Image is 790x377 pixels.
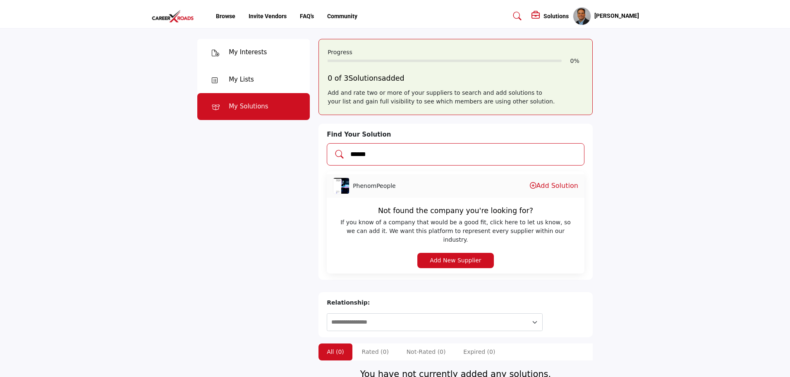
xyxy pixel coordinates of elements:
input: Add and rate your solutions [350,149,579,160]
span: If you know of a company that would be a good fit, click here to let us know, so we can add it. W... [335,218,576,244]
li: Not-Rated (0) [398,343,454,360]
a: Browse [216,13,235,19]
h5: 0 of 3 added [328,74,584,83]
div: My Solutions [229,102,268,111]
div: My Lists [229,75,254,84]
span: 0 [570,58,574,64]
span: PhenomPeople [353,182,396,190]
img: site Logo [151,10,199,23]
label: Find Your Solution [327,130,391,139]
li: Rated (0) [354,343,397,360]
a: Invite Vendors [249,13,287,19]
span: % [574,58,579,64]
a: FAQ's [300,13,314,19]
div: My Interests [229,48,267,57]
li: Expired (0) [455,343,503,360]
div: Progress [328,48,584,57]
h5: [PERSON_NAME] [594,12,639,20]
a: Search [505,10,527,23]
img: phenompeople logo [333,178,350,194]
li: All (0) [318,343,352,360]
button: Show hide supplier dropdown [573,7,591,25]
a: Add Solution [530,182,578,190]
div: Solutions [531,11,569,21]
span: Solutions [348,74,381,82]
b: Relationship: [327,299,370,306]
h5: Not found the company you're looking for? [335,207,576,215]
a: Community [327,13,357,19]
div: Add and rate two or more of your suppliers to search and add solutions to your list and gain full... [328,89,584,106]
h5: Solutions [543,12,569,20]
button: Add New Supplier [417,253,493,268]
